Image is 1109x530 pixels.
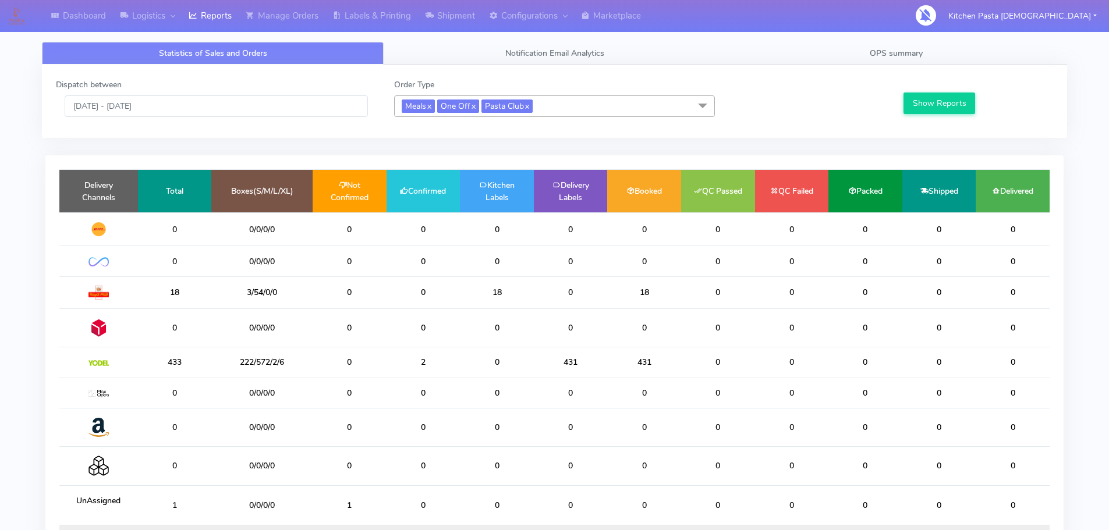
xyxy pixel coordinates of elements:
img: Yodel [88,360,109,366]
td: 0 [976,212,1050,246]
label: Order Type [394,79,434,91]
td: 0 [976,485,1050,525]
label: Dispatch between [56,79,122,91]
td: 0 [313,447,387,485]
td: 0 [138,212,212,246]
button: Show Reports [904,93,975,114]
td: Not Confirmed [313,170,387,212]
td: 0 [313,308,387,347]
td: 0 [607,408,681,446]
td: 0 [534,378,608,408]
td: 0 [387,246,460,276]
td: 0 [902,308,976,347]
td: 431 [534,347,608,378]
td: Kitchen Labels [460,170,534,212]
td: 0 [534,246,608,276]
td: 0 [460,246,534,276]
td: 0 [902,246,976,276]
td: 0 [387,408,460,446]
td: 0 [387,308,460,347]
img: OnFleet [88,257,109,267]
td: 0 [534,408,608,446]
td: 0 [460,378,534,408]
td: Delivery Channels [59,170,138,212]
td: 0/0/0/0 [211,308,313,347]
td: 0 [755,408,829,446]
td: 0/0/0/0 [211,246,313,276]
td: 0 [460,347,534,378]
td: 0 [313,347,387,378]
td: 0 [976,408,1050,446]
td: 0 [902,378,976,408]
td: 0 [902,408,976,446]
td: 0 [607,308,681,347]
a: x [524,99,529,112]
td: 0 [976,246,1050,276]
p: UnAssigned [68,495,129,507]
td: 0 [607,485,681,525]
span: Notification Email Analytics [505,48,604,59]
td: 0 [534,212,608,246]
td: 0 [828,212,902,246]
td: 0 [828,276,902,308]
td: 0 [387,485,460,525]
td: 0 [460,308,534,347]
td: 0 [976,447,1050,485]
td: 0 [534,485,608,525]
td: 0 [828,246,902,276]
td: 0 [828,408,902,446]
td: 0 [828,308,902,347]
td: 0 [387,447,460,485]
td: Confirmed [387,170,460,212]
td: 0 [755,347,829,378]
td: 0 [902,485,976,525]
td: 0 [681,246,755,276]
td: 1 [313,485,387,525]
td: 0 [534,447,608,485]
td: 0 [313,246,387,276]
td: Delivery Labels [534,170,608,212]
td: Packed [828,170,902,212]
td: QC Passed [681,170,755,212]
td: 0 [902,276,976,308]
td: 0 [313,378,387,408]
td: 0 [313,408,387,446]
td: Total [138,170,212,212]
span: Pasta Club [481,99,533,113]
td: 0 [976,378,1050,408]
td: 0 [755,308,829,347]
td: 0 [534,276,608,308]
td: 0 [976,276,1050,308]
td: 431 [607,347,681,378]
td: 0 [313,276,387,308]
td: 0/0/0/0 [211,447,313,485]
input: Pick the Daterange [65,95,368,117]
td: 0 [755,485,829,525]
td: 0 [681,212,755,246]
td: 0 [138,408,212,446]
td: 0 [681,308,755,347]
td: 0 [828,347,902,378]
td: 0 [755,212,829,246]
td: Shipped [902,170,976,212]
td: 18 [138,276,212,308]
button: Kitchen Pasta [DEMOGRAPHIC_DATA] [940,4,1106,28]
td: 0/0/0/0 [211,485,313,525]
td: Delivered [976,170,1050,212]
td: 0 [755,447,829,485]
td: 0/0/0/0 [211,408,313,446]
td: 0 [387,212,460,246]
td: 0 [828,447,902,485]
td: 0 [387,378,460,408]
td: 0 [138,246,212,276]
img: DHL [88,222,109,237]
td: 0 [755,276,829,308]
td: 0 [607,378,681,408]
td: 18 [607,276,681,308]
td: 0 [138,308,212,347]
img: Amazon [88,417,109,437]
td: 18 [460,276,534,308]
td: 0 [681,276,755,308]
td: 0 [755,378,829,408]
span: One Off [437,99,479,113]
